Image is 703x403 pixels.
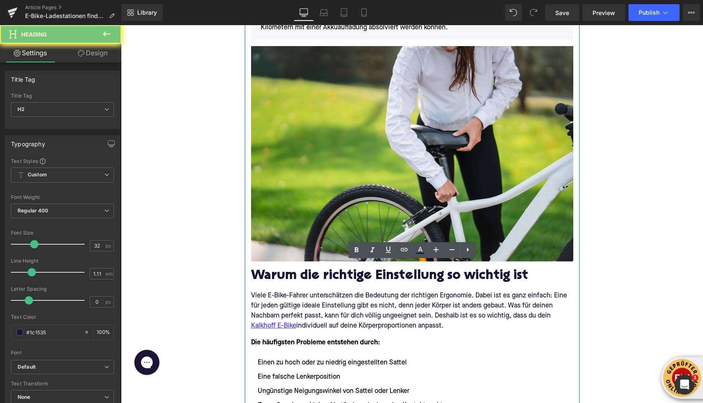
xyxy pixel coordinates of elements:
div: Text Transform [11,381,114,387]
a: Article Pages [25,4,121,11]
span: Preview [593,8,615,17]
div: % [93,325,113,340]
div: Font Size [11,230,114,236]
a: Mobile [354,4,374,21]
a: Tablet [334,4,354,21]
li: Einen zu hoch oder zu niedrig eingestellten Sattel [130,333,452,343]
span: Heading [21,31,47,38]
div: Text Color [11,314,114,320]
h2: Warum die richtige Einstellung so wichtig ist [130,244,452,259]
span: Library [137,9,157,16]
b: Regular 400 [18,207,49,214]
span: 1 [692,375,698,381]
a: Preview [582,4,625,21]
p: Viele E-Bike-Fahrer unterschätzen die Bedeutung der richtigen Ergonomie. Dabei ist es ganz einfac... [130,266,452,306]
li: Zu große oder zu kleine Abstände zwischen den Kontaktpunkten [130,375,452,385]
span: px [105,243,113,248]
input: Color [26,328,80,337]
span: em [105,271,113,276]
b: None [18,394,31,400]
button: Redo [525,4,542,21]
span: Save [555,8,569,17]
a: New Library [121,4,163,21]
div: Font Weight [11,194,114,200]
li: Eine falsche Lenkerposition [130,347,452,357]
iframe: Intercom live chat [675,375,695,395]
iframe: Gorgias live chat messenger [9,322,43,353]
div: Text Styles [11,158,114,164]
a: Laptop [314,4,334,21]
a: Desktop [294,4,314,21]
span: E-Bike-Ladestationen finden: Karte und Tipps für unterwegs [25,13,105,19]
b: Custom [28,171,47,178]
b: H2 [18,106,25,112]
a: Kalkhoff E-Bike [130,296,175,306]
i: Default [18,364,36,371]
button: More [683,4,700,21]
div: Title Tag [11,71,36,83]
font: Die häufigsten Probleme entstehen durch: [130,314,259,321]
span: px [105,299,113,305]
div: Letter Spacing [11,286,114,292]
a: Design [62,44,123,62]
li: Ungünstige Neigungswinkel von Sattel oder Lenker [130,361,452,371]
button: Publish [629,4,680,21]
div: Title Tag [11,93,114,99]
button: Undo [505,4,522,21]
span: Publish [639,9,659,16]
div: Font [11,350,114,356]
div: Line Height [11,258,114,264]
div: Typography [11,136,45,147]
